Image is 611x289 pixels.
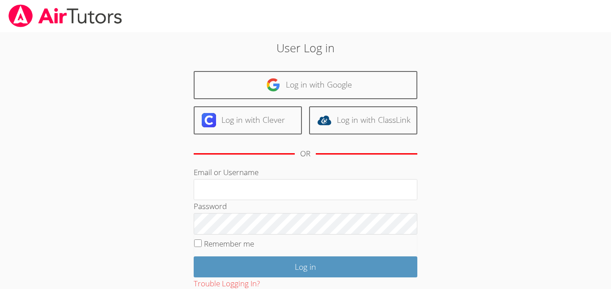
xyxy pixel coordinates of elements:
img: google-logo-50288ca7cdecda66e5e0955fdab243c47b7ad437acaf1139b6f446037453330a.svg [266,78,280,92]
a: Log in with ClassLink [309,106,417,134]
label: Remember me [204,239,254,249]
h2: User Log in [140,39,471,56]
label: Email or Username [194,167,259,177]
div: OR [300,147,310,160]
img: classlink-logo-d6bb404cc1216ec64c9a2012d9dc4662098be43eaf13dc465df04b49fa7ab582.svg [317,113,331,127]
img: clever-logo-6eab21bc6e7a338710f1a6ff85c0baf02591cd810cc4098c63d3a4b26e2feb20.svg [202,113,216,127]
a: Log in with Google [194,71,417,99]
input: Log in [194,256,417,277]
label: Password [194,201,227,211]
img: airtutors_banner-c4298cdbf04f3fff15de1276eac7730deb9818008684d7c2e4769d2f7ddbe033.png [8,4,123,27]
a: Log in with Clever [194,106,302,134]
